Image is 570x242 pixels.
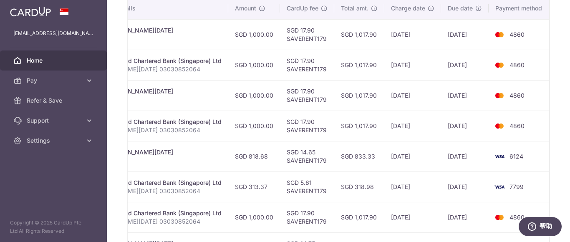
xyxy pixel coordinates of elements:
[509,153,523,160] span: 6124
[491,91,508,101] img: Bank Card
[334,111,384,141] td: SGD 1,017.90
[334,141,384,171] td: SGD 833.33
[491,151,508,161] img: Bank Card
[280,19,334,50] td: SGD 17.90 SAVERENT179
[91,26,222,35] div: Rent. [PERSON_NAME][DATE]
[228,141,280,171] td: SGD 818.68
[91,87,222,96] div: Rent. [PERSON_NAME][DATE]
[509,122,525,129] span: 4860
[235,4,256,13] span: Amount
[280,141,334,171] td: SGD 14.65 SAVERENT179
[280,202,334,232] td: SGD 17.90 SAVERENT179
[384,141,441,171] td: [DATE]
[228,80,280,111] td: SGD 1,000.00
[509,92,525,99] span: 4860
[441,202,489,232] td: [DATE]
[287,4,318,13] span: CardUp fee
[384,80,441,111] td: [DATE]
[384,111,441,141] td: [DATE]
[91,217,222,226] p: [PERSON_NAME][DATE] 03030852064
[13,29,93,38] p: [EMAIL_ADDRESS][DOMAIN_NAME]
[228,171,280,202] td: SGD 313.37
[341,4,368,13] span: Total amt.
[280,171,334,202] td: SGD 5.61 SAVERENT179
[27,76,82,85] span: Pay
[334,171,384,202] td: SGD 318.98
[391,4,425,13] span: Charge date
[228,111,280,141] td: SGD 1,000.00
[441,19,489,50] td: [DATE]
[280,111,334,141] td: SGD 17.90 SAVERENT179
[441,171,489,202] td: [DATE]
[334,202,384,232] td: SGD 1,017.90
[441,80,489,111] td: [DATE]
[334,50,384,80] td: SGD 1,017.90
[448,4,473,13] span: Due date
[228,19,280,50] td: SGD 1,000.00
[518,217,562,238] iframe: 打开一个小组件，您可以在其中找到更多信息
[91,126,222,134] p: [PERSON_NAME][DATE] 03030852064
[91,57,222,65] div: Rent. Standard Chartered Bank (Singapore) Ltd
[384,50,441,80] td: [DATE]
[91,209,222,217] div: Rent. Standard Chartered Bank (Singapore) Ltd
[509,31,525,38] span: 4860
[228,202,280,232] td: SGD 1,000.00
[384,19,441,50] td: [DATE]
[91,148,222,156] div: Rent. [PERSON_NAME][DATE]
[91,156,222,165] p: BOC family
[509,214,525,221] span: 4860
[280,80,334,111] td: SGD 17.90 SAVERENT179
[27,116,82,125] span: Support
[27,136,82,145] span: Settings
[91,179,222,187] div: Rent. Standard Chartered Bank (Singapore) Ltd
[441,141,489,171] td: [DATE]
[491,30,508,40] img: Bank Card
[491,121,508,131] img: Bank Card
[441,111,489,141] td: [DATE]
[91,35,222,43] p: DCS master
[509,183,524,190] span: 7799
[441,50,489,80] td: [DATE]
[491,212,508,222] img: Bank Card
[27,56,82,65] span: Home
[10,7,51,17] img: CardUp
[91,65,222,73] p: [PERSON_NAME][DATE] 03030852064
[280,50,334,80] td: SGD 17.90 SAVERENT179
[384,202,441,232] td: [DATE]
[91,187,222,195] p: [PERSON_NAME][DATE] 03030852064
[384,171,441,202] td: [DATE]
[509,61,525,68] span: 4860
[228,50,280,80] td: SGD 1,000.00
[27,96,82,105] span: Refer & Save
[491,60,508,70] img: Bank Card
[334,19,384,50] td: SGD 1,017.90
[91,118,222,126] div: Rent. Standard Chartered Bank (Singapore) Ltd
[91,96,222,104] p: DCS master
[334,80,384,111] td: SGD 1,017.90
[491,182,508,192] img: Bank Card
